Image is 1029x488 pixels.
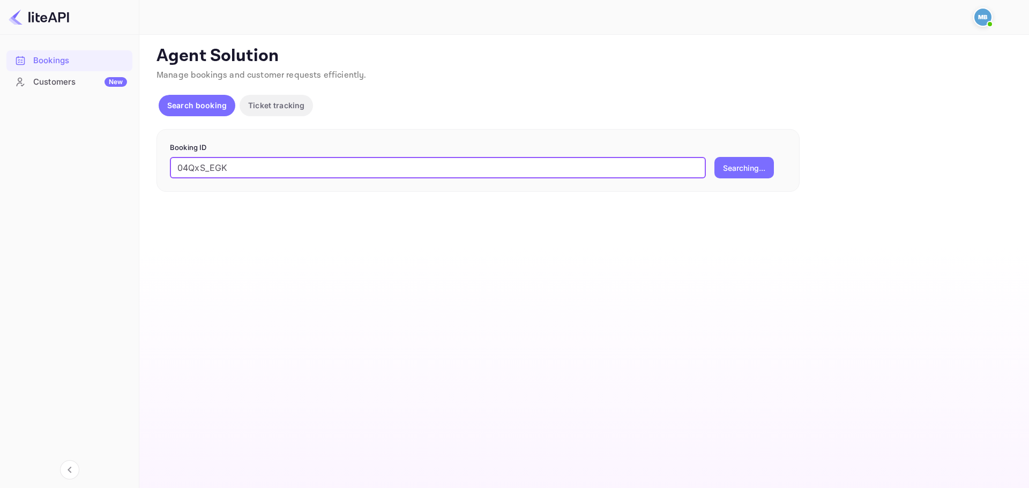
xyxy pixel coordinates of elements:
[9,9,69,26] img: LiteAPI logo
[170,157,706,178] input: Enter Booking ID (e.g., 63782194)
[60,460,79,479] button: Collapse navigation
[6,72,132,92] a: CustomersNew
[33,55,127,67] div: Bookings
[156,46,1010,67] p: Agent Solution
[170,142,786,153] p: Booking ID
[6,72,132,93] div: CustomersNew
[6,50,132,70] a: Bookings
[974,9,991,26] img: Mohcine Belkhir
[156,70,367,81] span: Manage bookings and customer requests efficiently.
[105,77,127,87] div: New
[167,100,227,111] p: Search booking
[33,76,127,88] div: Customers
[714,157,774,178] button: Searching...
[6,50,132,71] div: Bookings
[248,100,304,111] p: Ticket tracking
